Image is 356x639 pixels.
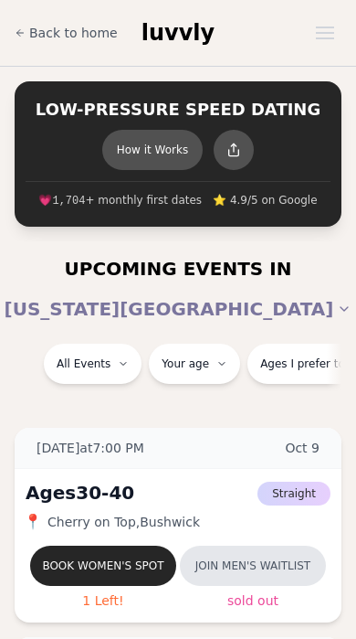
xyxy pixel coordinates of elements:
span: UPCOMING EVENTS IN [65,256,292,282]
span: Cherry on Top , Bushwick [47,513,200,531]
a: luvvly [141,18,215,48]
button: All Events [44,344,141,384]
span: 1,704 [52,195,85,208]
span: [DATE] at 7:00 PM [37,439,144,457]
span: 💗 + monthly first dates [38,193,202,208]
span: luvvly [141,20,215,46]
button: Your age [149,344,240,384]
span: Back to home [29,24,118,42]
button: How it Works [102,130,204,170]
span: 1 Left! [82,593,123,608]
button: [US_STATE][GEOGRAPHIC_DATA] [5,289,352,329]
span: 📍 [26,515,40,529]
span: Your age [162,357,209,371]
span: Oct 9 [285,439,319,457]
h2: LOW-PRESSURE SPEED DATING [26,100,330,121]
span: ⭐ 4.9/5 on Google [213,193,317,208]
button: Open menu [309,19,341,47]
button: Join men's waitlist [180,546,326,586]
span: All Events [57,357,110,371]
a: Back to home [15,15,118,51]
span: Sold Out [227,593,278,608]
div: Ages 30-40 [26,480,134,506]
span: Straight [257,482,330,506]
button: Book women's spot [30,546,176,586]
